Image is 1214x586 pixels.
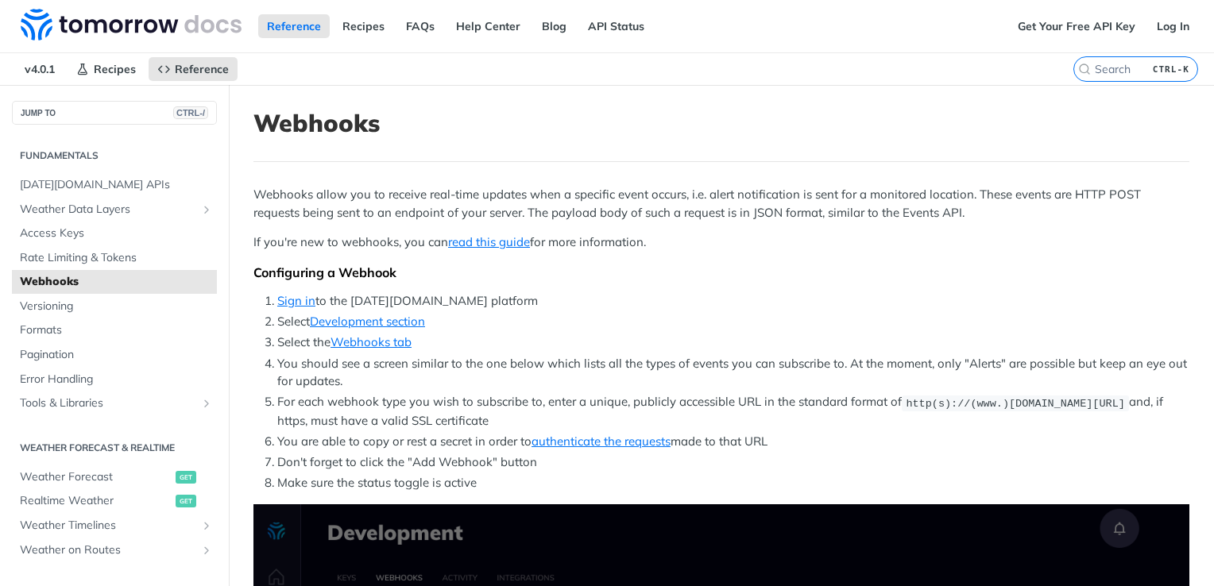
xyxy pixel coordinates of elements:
[12,222,217,245] a: Access Keys
[12,270,217,294] a: Webhooks
[20,493,172,509] span: Realtime Weather
[20,518,196,534] span: Weather Timelines
[532,434,671,449] a: authenticate the requests
[149,57,238,81] a: Reference
[277,333,1189,352] li: Select the
[397,14,443,38] a: FAQs
[20,372,213,387] span: Error Handling
[277,474,1189,492] li: Make sure the status toggle is active
[447,14,529,38] a: Help Center
[277,453,1189,472] li: Don't forget to click the "Add Webhook" button
[12,318,217,342] a: Formats
[12,198,217,222] a: Weather Data LayersShow subpages for Weather Data Layers
[277,433,1189,451] li: You are able to copy or rest a secret in order to made to that URL
[176,471,196,484] span: get
[277,355,1189,391] li: You should see a screen similar to the one below which lists all the types of events you can subs...
[12,173,217,197] a: [DATE][DOMAIN_NAME] APIs
[12,489,217,513] a: Realtime Weatherget
[20,250,213,266] span: Rate Limiting & Tokens
[12,538,217,562] a: Weather on RoutesShow subpages for Weather on Routes
[12,101,217,125] button: JUMP TOCTRL-/
[200,544,213,557] button: Show subpages for Weather on Routes
[20,274,213,290] span: Webhooks
[253,109,1189,137] h1: Webhooks
[448,234,530,249] a: read this guide
[12,514,217,538] a: Weather TimelinesShow subpages for Weather Timelines
[173,106,208,119] span: CTRL-/
[12,368,217,391] a: Error Handling
[579,14,653,38] a: API Status
[20,347,213,363] span: Pagination
[277,293,315,308] a: Sign in
[12,295,217,318] a: Versioning
[200,519,213,532] button: Show subpages for Weather Timelines
[334,14,393,38] a: Recipes
[906,397,1124,409] span: http(s)://(www.)[DOMAIN_NAME][URL]
[1009,14,1144,38] a: Get Your Free API Key
[200,397,213,410] button: Show subpages for Tools & Libraries
[331,334,412,349] a: Webhooks tab
[21,9,242,40] img: Tomorrow.io Weather API Docs
[277,292,1189,310] li: to the [DATE][DOMAIN_NAME] platform
[20,469,172,485] span: Weather Forecast
[253,264,1189,280] div: Configuring a Webhook
[176,495,196,507] span: get
[277,313,1189,331] li: Select
[20,542,196,558] span: Weather on Routes
[12,465,217,489] a: Weather Forecastget
[277,393,1189,430] li: For each webhook type you wish to subscribe to, enter a unique, publicly accessible URL in the st...
[1078,63,1091,75] svg: Search
[68,57,145,81] a: Recipes
[12,246,217,270] a: Rate Limiting & Tokens
[20,299,213,314] span: Versioning
[200,203,213,216] button: Show subpages for Weather Data Layers
[20,226,213,241] span: Access Keys
[253,233,1189,252] p: If you're new to webhooks, you can for more information.
[16,57,64,81] span: v4.0.1
[258,14,330,38] a: Reference
[94,62,136,76] span: Recipes
[20,322,213,338] span: Formats
[20,177,213,193] span: [DATE][DOMAIN_NAME] APIs
[175,62,229,76] span: Reference
[253,186,1189,222] p: Webhooks allow you to receive real-time updates when a specific event occurs, i.e. alert notifica...
[1148,14,1198,38] a: Log In
[20,202,196,218] span: Weather Data Layers
[12,148,217,163] h2: Fundamentals
[12,391,217,415] a: Tools & LibrariesShow subpages for Tools & Libraries
[1149,61,1193,77] kbd: CTRL-K
[12,343,217,367] a: Pagination
[533,14,575,38] a: Blog
[20,395,196,411] span: Tools & Libraries
[310,314,425,329] a: Development section
[12,441,217,455] h2: Weather Forecast & realtime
